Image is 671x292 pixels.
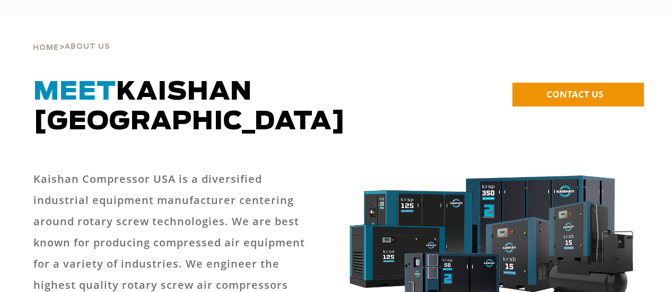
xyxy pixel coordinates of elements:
span: Home [33,45,59,51]
a: CONTACT US [512,83,644,107]
span: About Us [65,43,110,50]
div: > [33,16,110,56]
span: Meet [33,79,116,105]
span: CONTACT US [546,88,603,100]
span: Kaishan [GEOGRAPHIC_DATA] [33,79,346,135]
a: Home [33,42,59,52]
